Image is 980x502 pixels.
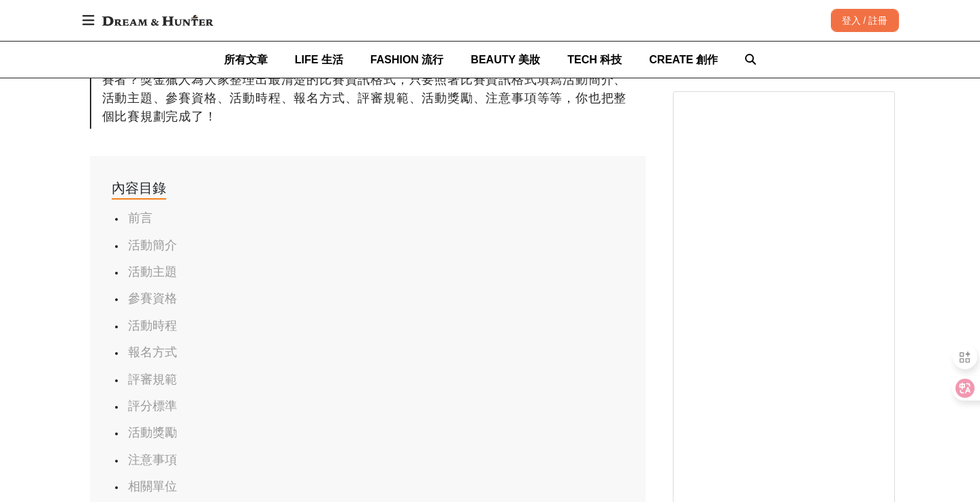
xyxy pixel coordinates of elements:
a: CREATE 創作 [649,42,718,78]
a: 活動獎勵 [128,426,177,439]
a: 報名方式 [128,345,177,359]
a: 評分標準 [128,399,177,413]
a: FASHION 流行 [370,42,444,78]
div: 想辦一場比賽，從零開始的你應該要準備哪些資訊才能找到合適的人來參加、吸引到正確的參賽者？獎金獵人為大家整理出最清楚的比賽資訊格式，只要照著比賽資訊格式填寫活動簡介、活動主題、參賽資格、活動時程、... [90,50,646,129]
a: BEAUTY 美妝 [471,42,540,78]
a: 相關單位 [128,480,177,493]
a: 所有文章 [224,42,268,78]
a: 評審規範 [128,373,177,386]
span: LIFE 生活 [295,54,343,65]
a: 參賽資格 [128,292,177,305]
a: TECH 科技 [567,42,622,78]
span: BEAUTY 美妝 [471,54,540,65]
div: 登入 / 註冊 [831,9,899,32]
img: Dream & Hunter [95,8,220,33]
a: 活動簡介 [128,238,177,252]
a: 前言 [128,211,153,225]
a: 注意事項 [128,453,177,467]
span: 所有文章 [224,54,268,65]
span: TECH 科技 [567,54,622,65]
a: 活動時程 [128,319,177,332]
a: 活動主題 [128,265,177,279]
span: CREATE 創作 [649,54,718,65]
div: 內容目錄 [112,178,166,200]
a: LIFE 生活 [295,42,343,78]
span: FASHION 流行 [370,54,444,65]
